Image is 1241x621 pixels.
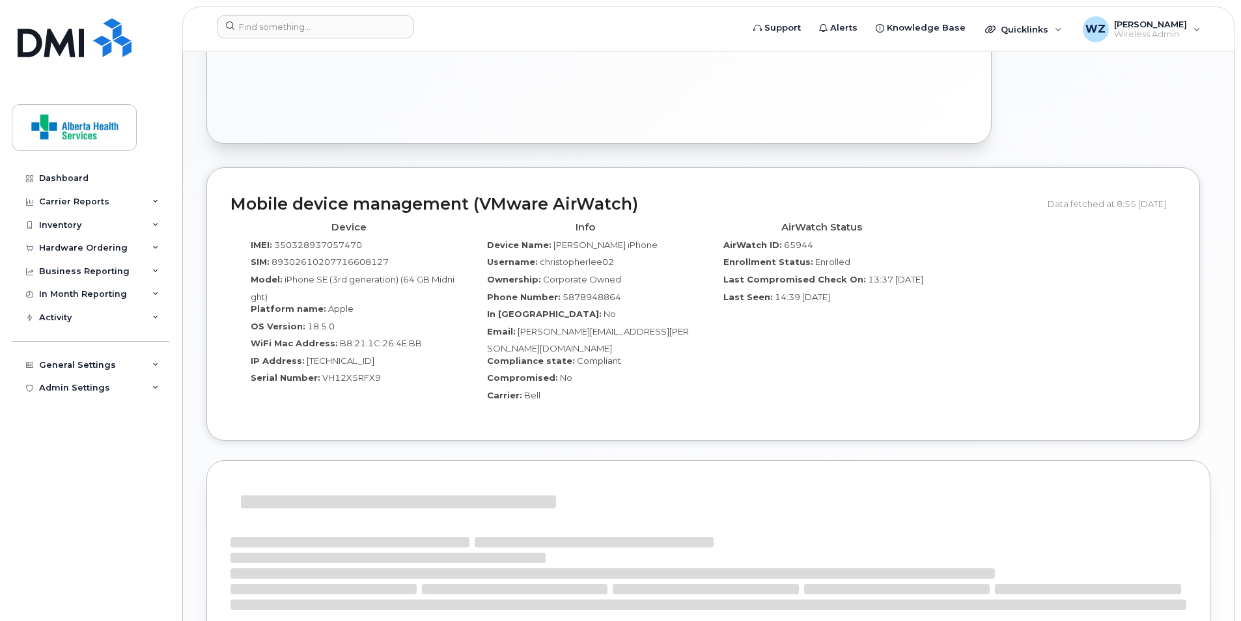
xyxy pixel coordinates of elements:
[887,21,966,34] span: Knowledge Base
[487,308,602,320] label: In [GEOGRAPHIC_DATA]:
[1001,24,1048,34] span: Quicklinks
[487,239,551,251] label: Device Name:
[328,303,354,314] span: Apple
[272,256,389,267] span: 89302610207716608127
[322,372,381,383] span: VH12X5RFX9
[868,274,923,284] span: 13:37 [DATE]
[487,256,538,268] label: Username:
[487,291,561,303] label: Phone Number:
[976,16,1071,42] div: Quicklinks
[1048,191,1176,216] div: Data fetched at 8:55 [DATE]
[487,372,558,384] label: Compromised:
[340,338,422,348] span: B8:21:1C:26:4E:BB
[251,303,326,315] label: Platform name:
[577,355,621,366] span: Compliant
[524,390,540,400] span: Bell
[274,240,362,250] span: 350328937057470
[563,292,621,302] span: 5878948864
[815,256,850,267] span: Enrolled
[553,240,658,250] span: [PERSON_NAME] iPhone
[744,15,810,41] a: Support
[1114,29,1187,40] span: Wireless Admin
[867,15,975,41] a: Knowledge Base
[723,273,866,286] label: Last Compromised Check On:
[251,239,272,251] label: IMEI:
[723,256,813,268] label: Enrollment Status:
[487,326,689,354] span: [PERSON_NAME][EMAIL_ADDRESS][PERSON_NAME][DOMAIN_NAME]
[251,274,454,302] span: iPhone SE (3rd generation) (64 GB Midnight)
[240,222,457,233] h4: Device
[540,256,614,267] span: christopherlee02
[830,21,858,34] span: Alerts
[784,240,813,250] span: 65944
[477,222,693,233] h4: Info
[723,239,782,251] label: AirWatch ID:
[251,273,283,286] label: Model:
[764,21,801,34] span: Support
[713,222,930,233] h4: AirWatch Status
[251,256,270,268] label: SIM:
[307,321,335,331] span: 18.5.0
[230,195,1038,214] h2: Mobile device management (VMware AirWatch)
[810,15,867,41] a: Alerts
[487,355,575,367] label: Compliance state:
[251,337,338,350] label: WiFi Mac Address:
[543,274,621,284] span: Corporate Owned
[723,291,773,303] label: Last Seen:
[487,389,522,402] label: Carrier:
[1114,19,1187,29] span: [PERSON_NAME]
[487,273,541,286] label: Ownership:
[251,355,305,367] label: IP Address:
[604,309,616,319] span: No
[1085,21,1106,37] span: WZ
[251,372,320,384] label: Serial Number:
[217,15,414,38] input: Find something...
[487,325,516,338] label: Email:
[775,292,830,302] span: 14:39 [DATE]
[307,355,374,366] span: [TECHNICAL_ID]
[1074,16,1210,42] div: Wei Zhou
[251,320,305,333] label: OS Version:
[560,372,572,383] span: No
